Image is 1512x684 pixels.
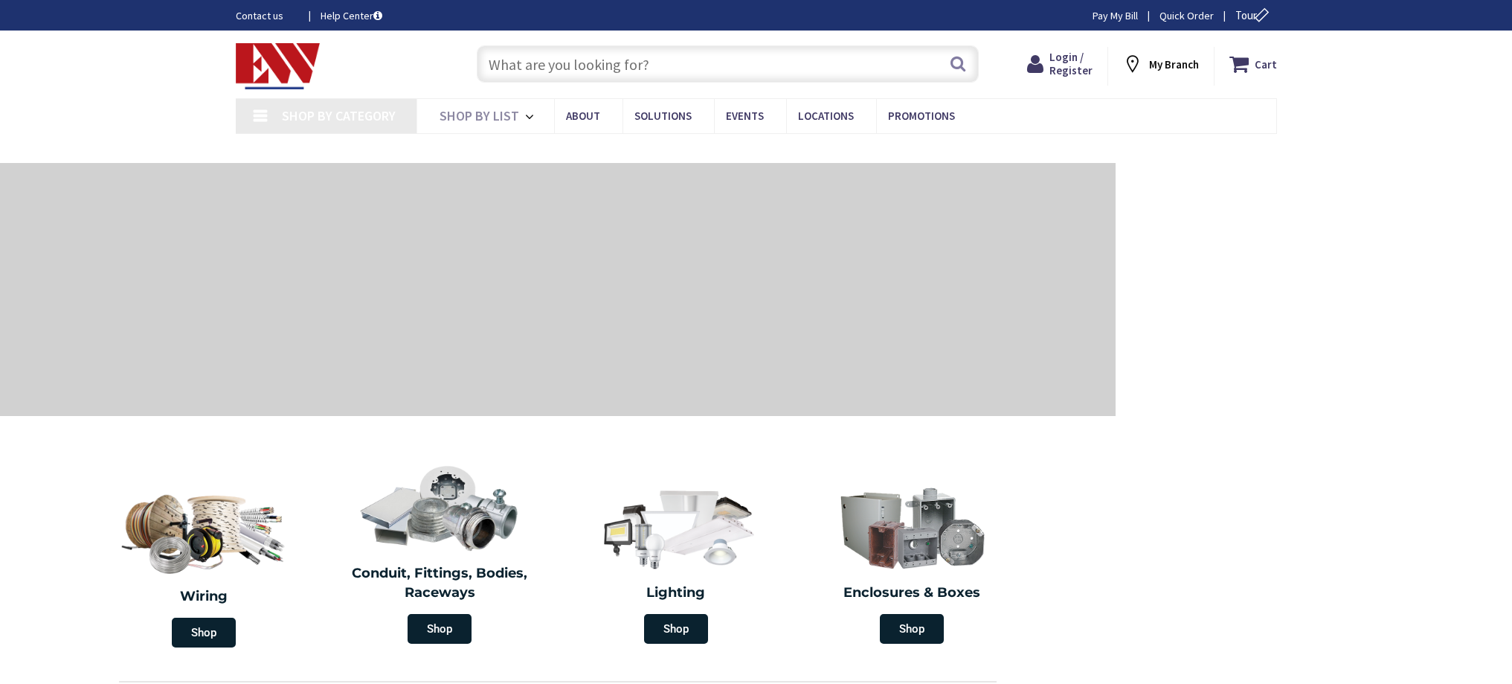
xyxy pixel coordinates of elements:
[172,618,236,648] span: Shop
[236,8,297,23] a: Contact us
[1049,50,1093,77] span: Login / Register
[566,109,600,123] span: About
[805,584,1020,603] h2: Enclosures & Boxes
[440,107,519,124] span: Shop By List
[562,476,791,651] a: Lighting Shop
[1255,51,1277,77] strong: Cart
[569,584,783,603] h2: Lighting
[880,614,944,644] span: Shop
[726,109,764,123] span: Events
[1093,8,1138,23] a: Pay My Bill
[86,476,322,655] a: Wiring Shop
[1122,51,1199,77] div: My Branch
[282,107,396,124] span: Shop By Category
[888,109,955,123] span: Promotions
[1159,8,1214,23] a: Quick Order
[1027,51,1093,77] a: Login / Register
[326,457,555,651] a: Conduit, Fittings, Bodies, Raceways Shop
[798,109,854,123] span: Locations
[477,45,979,83] input: What are you looking for?
[1235,8,1273,22] span: Tour
[333,564,547,602] h2: Conduit, Fittings, Bodies, Raceways
[644,614,708,644] span: Shop
[1229,51,1277,77] a: Cart
[236,43,321,89] img: Electrical Wholesalers, Inc.
[93,587,315,607] h2: Wiring
[798,476,1027,651] a: Enclosures & Boxes Shop
[634,109,692,123] span: Solutions
[1149,57,1199,71] strong: My Branch
[321,8,382,23] a: Help Center
[408,614,472,644] span: Shop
